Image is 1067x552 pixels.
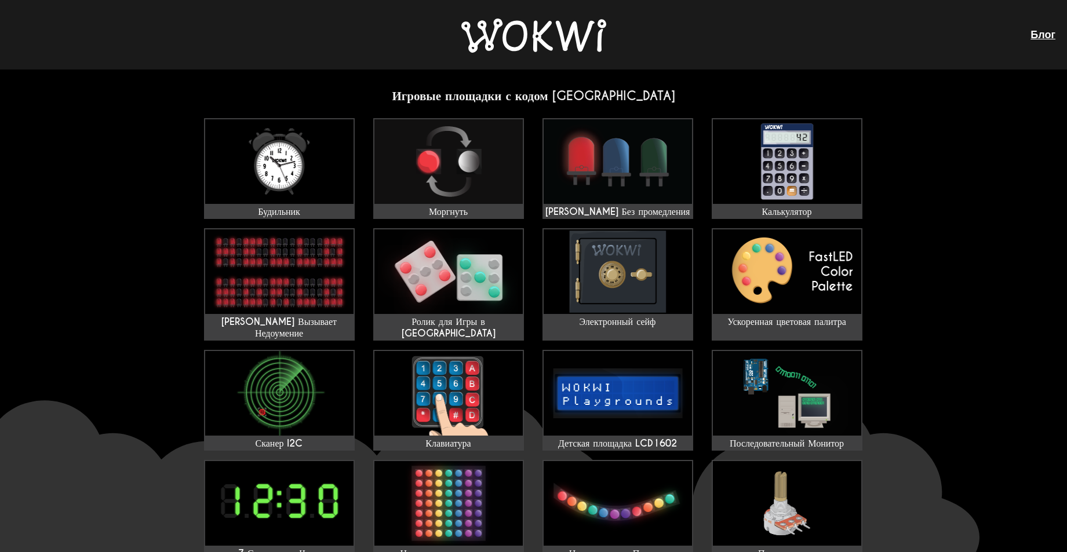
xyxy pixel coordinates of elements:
[542,228,693,341] a: Электронный сейф
[544,119,692,204] img: Мигайте Без промедления
[542,118,693,219] a: [PERSON_NAME] Без промедления
[544,461,692,546] img: Неопиксельная Полоска
[542,350,693,451] a: Детская площадка LCD1602
[1030,28,1055,41] a: Блог
[374,461,523,546] img: Неопиксельная матрица
[204,228,355,341] a: [PERSON_NAME] Вызывает Недоумение
[544,229,692,314] img: Электронный сейф
[205,461,354,546] img: 7 Сегментные Часы
[545,206,690,218] ya-tr-span: [PERSON_NAME] Без промедления
[374,119,523,204] img: Моргнуть
[730,437,844,449] ya-tr-span: Последовательный Монитор
[374,351,523,436] img: Клавиатура
[373,228,524,341] a: Ролик для Игры в [GEOGRAPHIC_DATA]
[544,351,692,436] img: Детская площадка LCD1602
[727,316,846,328] ya-tr-span: Ускоренная цветовая палитра
[205,351,354,436] img: Сканер I2C
[374,229,523,314] img: Ролик для Игры в Кости
[205,229,354,314] img: Чарли Вызывает Недоумение
[713,229,861,314] img: Ускоренная цветовая палитра
[425,437,471,449] ya-tr-span: Клавиатура
[392,88,675,104] ya-tr-span: Игровые площадки с кодом [GEOGRAPHIC_DATA]
[580,316,656,328] ya-tr-span: Электронный сейф
[712,228,862,341] a: Ускоренная цветовая палитра
[256,437,303,449] ya-tr-span: Сканер I2C
[713,351,861,436] img: Последовательный Монитор
[713,119,861,204] img: Калькулятор
[373,118,524,219] a: Моргнуть
[762,206,812,218] ya-tr-span: Калькулятор
[373,350,524,451] a: Клавиатура
[258,206,300,218] ya-tr-span: Будильник
[558,437,677,449] ya-tr-span: Детская площадка LCD1602
[204,118,355,219] a: Будильник
[402,316,496,339] ya-tr-span: Ролик для Игры в [GEOGRAPHIC_DATA]
[429,206,468,218] ya-tr-span: Моргнуть
[712,118,862,219] a: Калькулятор
[205,119,354,204] img: Будильник
[713,461,861,546] img: Потенциометр
[204,350,355,451] a: Сканер I2C
[221,316,337,339] ya-tr-span: [PERSON_NAME] Вызывает Недоумение
[712,350,862,451] a: Последовательный Монитор
[461,19,606,53] img: Вокви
